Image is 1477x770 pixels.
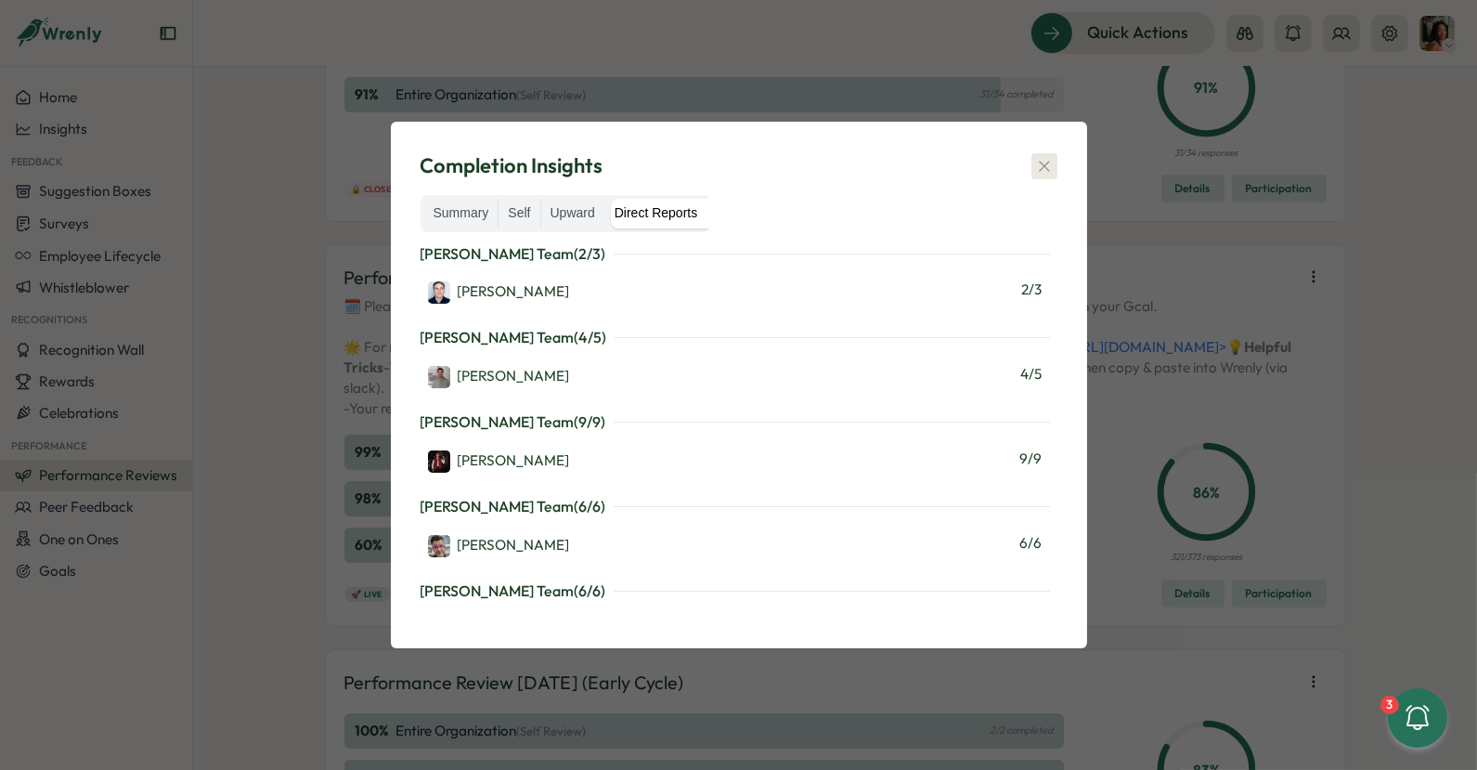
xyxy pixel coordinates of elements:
a: Federico Valdes[PERSON_NAME] [428,364,570,388]
img: Chris Forlano [428,535,450,557]
label: Direct Reports [605,199,706,228]
p: [PERSON_NAME] Team ( 9 / 9 ) [421,411,606,434]
span: 2 / 3 [1022,280,1043,304]
label: Self [499,199,539,228]
span: Completion Insights [421,151,603,180]
div: [PERSON_NAME] [428,450,570,473]
label: Upward [541,199,604,228]
p: [PERSON_NAME] Team ( 6 / 6 ) [421,580,606,603]
img: Tom Hutchings [428,281,450,304]
span: 6 / 6 [1020,618,1043,642]
p: [PERSON_NAME] Team ( 6 / 6 ) [421,495,606,518]
label: Summary [424,199,499,228]
span: 6 / 6 [1020,533,1043,557]
a: Tom Hutchings[PERSON_NAME] [428,280,570,304]
img: Alex Preece [428,450,450,473]
div: [PERSON_NAME] [428,535,570,557]
a: Alex Preece[PERSON_NAME] [428,449,570,473]
a: Chris Forlano[PERSON_NAME] [428,533,570,557]
button: 3 [1388,688,1447,748]
p: [PERSON_NAME] Team ( 4 / 5 ) [421,326,607,349]
a: James Nock[PERSON_NAME] [428,618,570,642]
img: Federico Valdes [428,366,450,388]
span: 4 / 5 [1021,364,1043,388]
div: [PERSON_NAME] [428,366,570,388]
div: 3 [1380,696,1399,714]
span: 9 / 9 [1020,449,1043,473]
p: [PERSON_NAME] Team ( 2 / 3 ) [421,242,606,266]
div: [PERSON_NAME] [428,281,570,304]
